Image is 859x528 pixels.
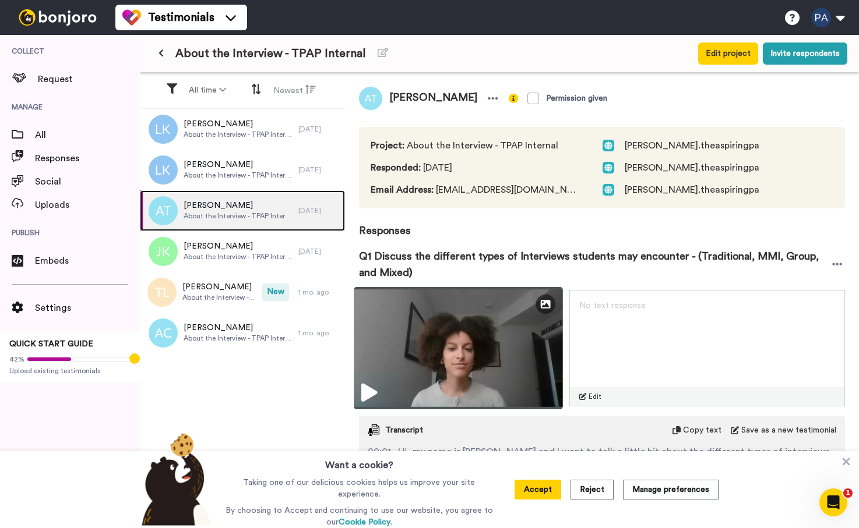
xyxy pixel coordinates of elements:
[368,424,379,436] img: transcript.svg
[182,293,256,302] span: About the Interview - TPAP Internal
[843,488,853,498] span: 1
[625,161,759,175] span: [PERSON_NAME].theaspiringpa
[819,488,847,516] iframe: Intercom live chat
[371,139,579,153] span: About the Interview - TPAP Internal
[147,278,177,307] img: tl.png
[223,505,496,528] p: By choosing to Accept and continuing to use our website, you agree to our .
[546,93,607,104] div: Permission given
[184,200,293,211] span: [PERSON_NAME]
[35,175,140,189] span: Social
[298,328,339,338] div: 1 mo. ago
[298,125,339,134] div: [DATE]
[763,42,847,65] button: Invite respondents
[359,208,845,239] span: Responses
[184,322,293,334] span: [PERSON_NAME]
[603,184,614,196] img: web.svg
[184,252,293,261] span: About the Interview - TPAP Internal
[385,424,423,436] span: Transcript
[149,115,178,144] img: lk.png
[182,80,233,101] button: All time
[184,118,293,130] span: [PERSON_NAME]
[184,171,293,180] span: About the Interview - TPAP Internal
[382,87,484,110] span: [PERSON_NAME]
[603,162,614,173] img: web.svg
[571,480,614,499] button: Reject
[149,318,178,348] img: ac.png
[339,518,390,526] a: Cookie Policy
[38,72,140,86] span: Request
[515,480,561,499] button: Accept
[149,237,178,266] img: jk.png
[359,248,829,281] span: Q1 Discuss the different types of Interviews students may encounter - (Traditional, MMI, Group, a...
[184,211,293,221] span: About the Interview - TPAP Internal
[579,302,646,310] span: No text response
[266,79,323,101] button: Newest
[122,8,141,27] img: tm-color.svg
[359,87,382,110] img: at.png
[140,190,345,231] a: [PERSON_NAME]About the Interview - TPAP Internal[DATE]
[625,183,759,197] span: [PERSON_NAME].theaspiringpa
[35,151,140,165] span: Responses
[182,281,256,293] span: [PERSON_NAME]
[140,109,345,150] a: [PERSON_NAME]About the Interview - TPAP Internal[DATE]
[368,445,391,473] span: 00:01
[623,480,719,499] button: Manage preferences
[298,288,339,297] div: 1 mo. ago
[35,254,140,268] span: Embeds
[14,9,101,26] img: bj-logo-header-white.svg
[603,140,614,151] img: web.svg
[35,128,140,142] span: All
[683,424,721,436] span: Copy text
[589,392,601,401] span: Edit
[140,231,345,272] a: [PERSON_NAME]About the Interview - TPAP Internal[DATE]
[9,366,131,375] span: Upload existing testimonials
[398,445,836,473] span: Hi, my name is [PERSON_NAME] and I want to talk a little bit about the different types of intervi...
[262,284,289,301] span: New
[9,340,93,348] span: QUICK START GUIDE
[698,42,758,65] button: Edit project
[131,433,217,526] img: bear-with-cookie.png
[509,94,518,103] img: info-yellow.svg
[175,45,366,62] span: About the Interview - TPAP Internal
[148,9,214,26] span: Testimonials
[184,130,293,139] span: About the Interview - TPAP Internal
[140,272,345,313] a: [PERSON_NAME]About the Interview - TPAP InternalNew1 mo. ago
[35,301,140,315] span: Settings
[371,161,579,175] span: [DATE]
[9,355,24,364] span: 42%
[371,141,404,150] span: Project :
[140,150,345,190] a: [PERSON_NAME]About the Interview - TPAP Internal[DATE]
[741,424,836,436] span: Save as a new testimonial
[371,183,579,197] span: [EMAIL_ADDRESS][DOMAIN_NAME]
[35,198,140,212] span: Uploads
[184,240,293,252] span: [PERSON_NAME]
[298,206,339,215] div: [DATE]
[625,139,759,153] span: [PERSON_NAME].theaspiringpa
[149,196,178,225] img: at.png
[184,159,293,171] span: [PERSON_NAME]
[354,287,562,409] img: 952ab32c-5f69-4a46-a8aa-d8f876e63ae2-thumbnail_full-1752698543.jpg
[223,477,496,500] p: Taking one of our delicious cookies helps us improve your site experience.
[371,185,434,194] span: Email Address :
[298,165,339,175] div: [DATE]
[325,451,393,472] h3: Want a cookie?
[371,163,421,172] span: Responded :
[298,247,339,256] div: [DATE]
[184,334,293,343] span: About the Interview - TPAP Internal
[149,155,178,185] img: lk.png
[140,313,345,353] a: [PERSON_NAME]About the Interview - TPAP Internal1 mo. ago
[129,353,140,364] div: Tooltip anchor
